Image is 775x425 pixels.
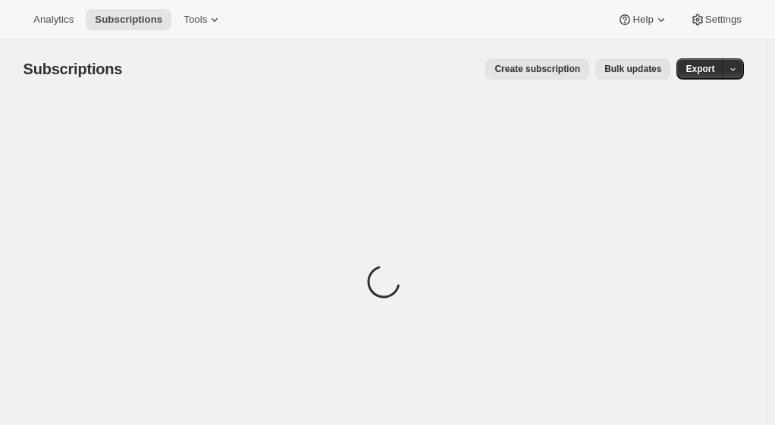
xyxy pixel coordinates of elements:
[604,63,661,75] span: Bulk updates
[485,58,589,80] button: Create subscription
[676,58,723,80] button: Export
[686,63,714,75] span: Export
[184,14,207,26] span: Tools
[95,14,162,26] span: Subscriptions
[681,9,751,30] button: Settings
[33,14,74,26] span: Analytics
[595,58,670,80] button: Bulk updates
[494,63,580,75] span: Create subscription
[24,61,123,77] span: Subscriptions
[705,14,742,26] span: Settings
[608,9,677,30] button: Help
[174,9,231,30] button: Tools
[86,9,171,30] button: Subscriptions
[632,14,653,26] span: Help
[24,9,83,30] button: Analytics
